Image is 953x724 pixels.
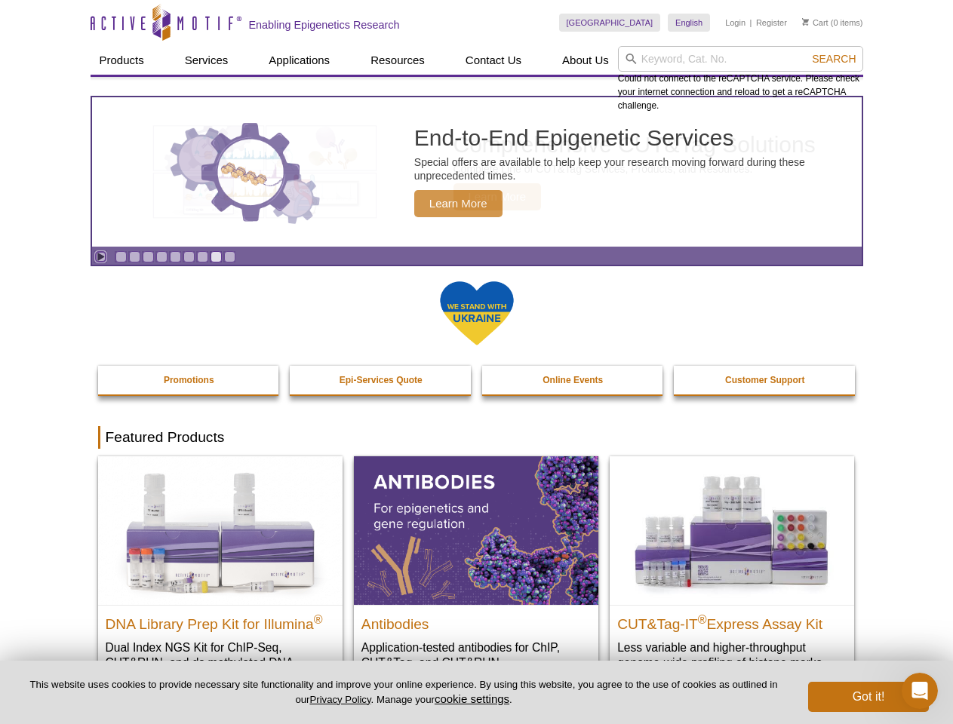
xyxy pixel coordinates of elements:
input: Keyword, Cat. No. [618,46,863,72]
a: Resources [361,46,434,75]
p: Application-tested antibodies for ChIP, CUT&Tag, and CUT&RUN. [361,640,591,670]
a: Applications [260,46,339,75]
strong: Online Events [543,375,603,385]
img: Your Cart [802,18,809,26]
a: Go to slide 5 [170,251,181,262]
sup: ® [314,612,323,625]
h2: CUT&Tag-IT Express Assay Kit [617,609,847,632]
a: Go to slide 9 [224,251,235,262]
img: We Stand With Ukraine [439,280,515,347]
a: Go to slide 3 [143,251,154,262]
button: Got it! [808,682,929,712]
h2: DNA Library Prep Kit for Illumina [106,609,335,632]
strong: Epi-Services Quote [340,375,423,385]
a: Promotions [98,366,281,394]
a: Go to slide 1 [115,251,127,262]
a: Go to slide 4 [156,251,168,262]
a: CUT&Tag-IT® Express Assay Kit CUT&Tag-IT®Express Assay Kit Less variable and higher-throughput ge... [610,456,854,685]
a: Toggle autoplay [95,251,106,262]
a: Products [91,46,153,75]
span: Learn More [414,190,503,217]
p: Dual Index NGS Kit for ChIP-Seq, CUT&RUN, and ds methylated DNA assays. [106,640,335,686]
h2: Featured Products [98,426,856,449]
sup: ® [698,612,707,625]
a: Go to slide 2 [129,251,140,262]
h2: Enabling Epigenetics Research [249,18,400,32]
strong: Customer Support [725,375,804,385]
p: Less variable and higher-throughput genome-wide profiling of histone marks​. [617,640,847,670]
img: Three gears with decorative charts inside the larger center gear. [170,119,321,225]
p: This website uses cookies to provide necessary site functionality and improve your online experie... [24,678,783,707]
a: Go to slide 8 [211,251,222,262]
h2: Antibodies [361,609,591,632]
li: | [750,14,752,32]
a: Epi-Services Quote [290,366,472,394]
a: [GEOGRAPHIC_DATA] [559,14,661,32]
button: Search [807,52,860,66]
img: All Antibodies [354,456,598,604]
div: Could not connect to the reCAPTCHA service. Please check your internet connection and reload to g... [618,46,863,112]
a: Privacy Policy [309,694,370,705]
article: End-to-End Epigenetic Services [92,97,862,247]
a: Go to slide 6 [183,251,195,262]
a: About Us [553,46,618,75]
a: All Antibodies Antibodies Application-tested antibodies for ChIP, CUT&Tag, and CUT&RUN. [354,456,598,685]
strong: Promotions [164,375,214,385]
a: Go to slide 7 [197,251,208,262]
a: DNA Library Prep Kit for Illumina DNA Library Prep Kit for Illumina® Dual Index NGS Kit for ChIP-... [98,456,343,700]
a: Register [756,17,787,28]
a: Three gears with decorative charts inside the larger center gear. End-to-End Epigenetic Services ... [92,97,862,247]
a: Services [176,46,238,75]
a: Customer Support [674,366,856,394]
a: Contact Us [457,46,530,75]
h2: End-to-End Epigenetic Services [414,127,854,149]
li: (0 items) [802,14,863,32]
img: CUT&Tag-IT® Express Assay Kit [610,456,854,604]
a: English [668,14,710,32]
p: Special offers are available to help keep your research moving forward during these unprecedented... [414,155,854,183]
iframe: Intercom live chat [902,673,938,709]
img: DNA Library Prep Kit for Illumina [98,456,343,604]
a: Online Events [482,366,665,394]
a: Cart [802,17,828,28]
a: Login [725,17,745,28]
button: cookie settings [435,692,509,705]
span: Search [812,53,856,65]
